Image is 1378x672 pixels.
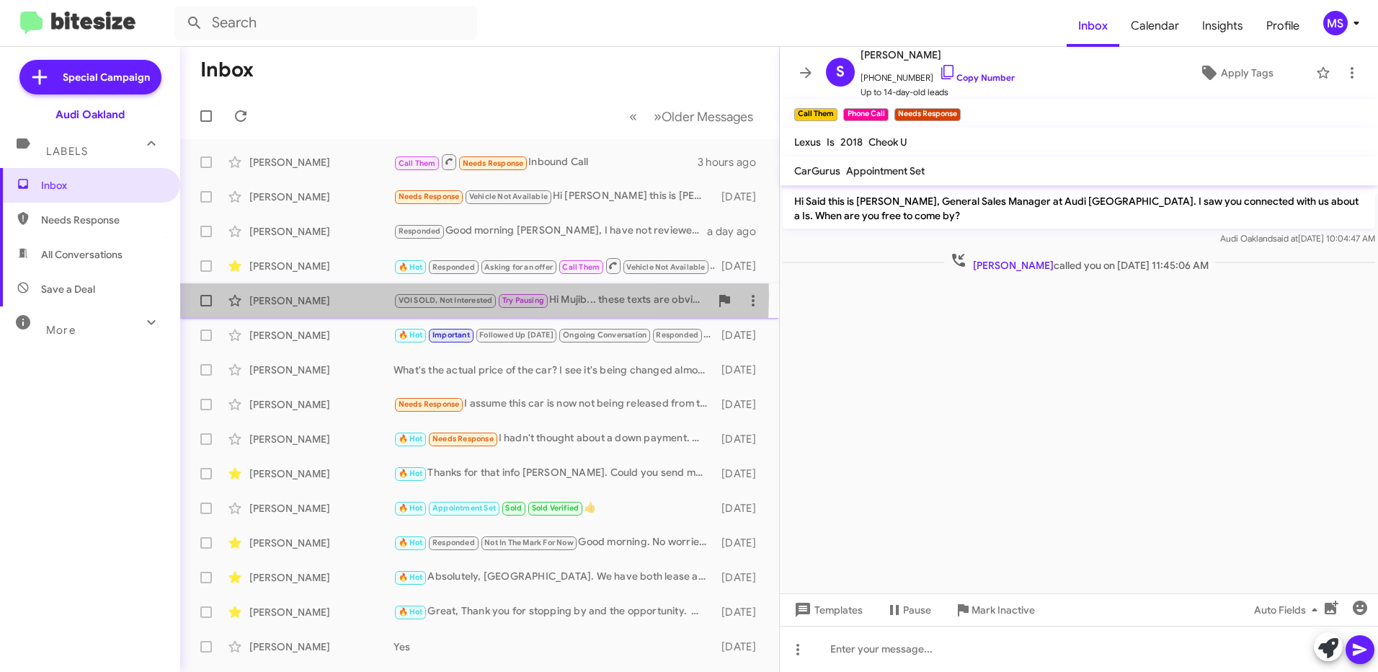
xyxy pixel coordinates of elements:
[399,159,436,168] span: Call Them
[794,164,840,177] span: CarGurus
[399,192,460,201] span: Needs Response
[629,107,637,125] span: «
[1221,60,1273,86] span: Apply Tags
[972,597,1035,623] span: Mark Inactive
[1311,11,1362,35] button: MS
[780,597,874,623] button: Templates
[715,432,768,446] div: [DATE]
[939,72,1015,83] a: Copy Number
[399,330,423,340] span: 🔥 Hot
[249,570,394,585] div: [PERSON_NAME]
[249,224,394,239] div: [PERSON_NAME]
[943,597,1046,623] button: Mark Inactive
[1255,5,1311,47] a: Profile
[399,399,460,409] span: Needs Response
[249,640,394,654] div: [PERSON_NAME]
[861,63,1015,85] span: [PHONE_NUMBER]
[200,58,254,81] h1: Inbox
[715,570,768,585] div: [DATE]
[1323,11,1348,35] div: MS
[55,107,125,122] div: Audi Oakland
[394,500,715,516] div: 👍
[662,109,753,125] span: Older Messages
[394,604,715,620] div: Great, Thank you for stopping by and the opportunity. When is best time for you to come by again?
[715,605,768,619] div: [DATE]
[944,252,1214,273] span: called you on [DATE] 11:45:06 AM
[41,282,95,296] span: Save a Deal
[432,330,470,340] span: Important
[791,597,863,623] span: Templates
[394,465,715,482] div: Thanks for that info [PERSON_NAME]. Could you send me a snapshot of the official quote they provi...
[249,467,394,481] div: [PERSON_NAME]
[399,226,441,236] span: Responded
[645,102,762,131] button: Next
[1273,233,1298,244] span: said at
[469,192,548,201] span: Vehicle Not Available
[502,296,544,305] span: Try Pausing
[903,597,931,623] span: Pause
[394,396,715,412] div: I assume this car is now not being released from the port?
[394,188,715,205] div: Hi [PERSON_NAME] this is [PERSON_NAME], General Manager at Audi [GEOGRAPHIC_DATA]. I saw you conn...
[563,330,646,340] span: Ongoing Conversation
[432,262,475,272] span: Responded
[41,213,164,227] span: Needs Response
[484,538,574,547] span: Not In The Mark For Now
[249,155,394,169] div: [PERSON_NAME]
[394,534,715,551] div: Good morning. No worries at all, I understand you're not ready to move forward just yet. I'm here...
[1254,597,1323,623] span: Auto Fields
[249,259,394,273] div: [PERSON_NAME]
[394,292,710,309] div: Hi Mujib... these texts are obviously auto generated because you sold the Passat a month ago. Reg...
[399,296,493,305] span: VOI SOLD, Not Interested
[394,153,698,171] div: Inbound Call
[532,503,579,513] span: Sold Verified
[432,434,494,443] span: Needs Response
[794,108,837,121] small: Call Them
[399,538,423,547] span: 🔥 Hot
[715,328,768,342] div: [DATE]
[394,640,715,654] div: Yes
[1220,233,1375,244] span: Audi Oakland [DATE] 10:04:47 AM
[715,190,768,204] div: [DATE]
[394,223,707,239] div: Good morning [PERSON_NAME], I have not reviewed the information you had sent to me unfortunately....
[432,503,496,513] span: Appointment Set
[63,70,150,84] span: Special Campaign
[715,640,768,654] div: [DATE]
[41,178,164,193] span: Inbox
[399,572,423,582] span: 🔥 Hot
[715,501,768,516] div: [DATE]
[656,330,698,340] span: Responded
[399,607,423,616] span: 🔥 Hot
[394,569,715,585] div: Absolutely, [GEOGRAPHIC_DATA]. We have both lease and purchase options with competitive rates thr...
[479,330,554,340] span: Followed Up [DATE]
[249,293,394,308] div: [PERSON_NAME]
[46,145,88,158] span: Labels
[707,224,768,239] div: a day ago
[249,397,394,412] div: [PERSON_NAME]
[846,164,925,177] span: Appointment Set
[1067,5,1119,47] a: Inbox
[399,503,423,513] span: 🔥 Hot
[505,503,522,513] span: Sold
[46,324,76,337] span: More
[794,136,821,149] span: Lexus
[249,328,394,342] div: [PERSON_NAME]
[399,469,423,478] span: 🔥 Hot
[715,259,768,273] div: [DATE]
[394,363,715,377] div: What's the actual price of the car? I see it's being changed almost daily online
[249,432,394,446] div: [PERSON_NAME]
[249,501,394,516] div: [PERSON_NAME]
[843,108,888,121] small: Phone Call
[249,605,394,619] div: [PERSON_NAME]
[626,262,705,272] span: Vehicle Not Available
[715,397,768,412] div: [DATE]
[1119,5,1191,47] a: Calendar
[715,536,768,550] div: [DATE]
[41,247,123,262] span: All Conversations
[715,363,768,377] div: [DATE]
[1191,5,1255,47] a: Insights
[840,136,863,149] span: 2018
